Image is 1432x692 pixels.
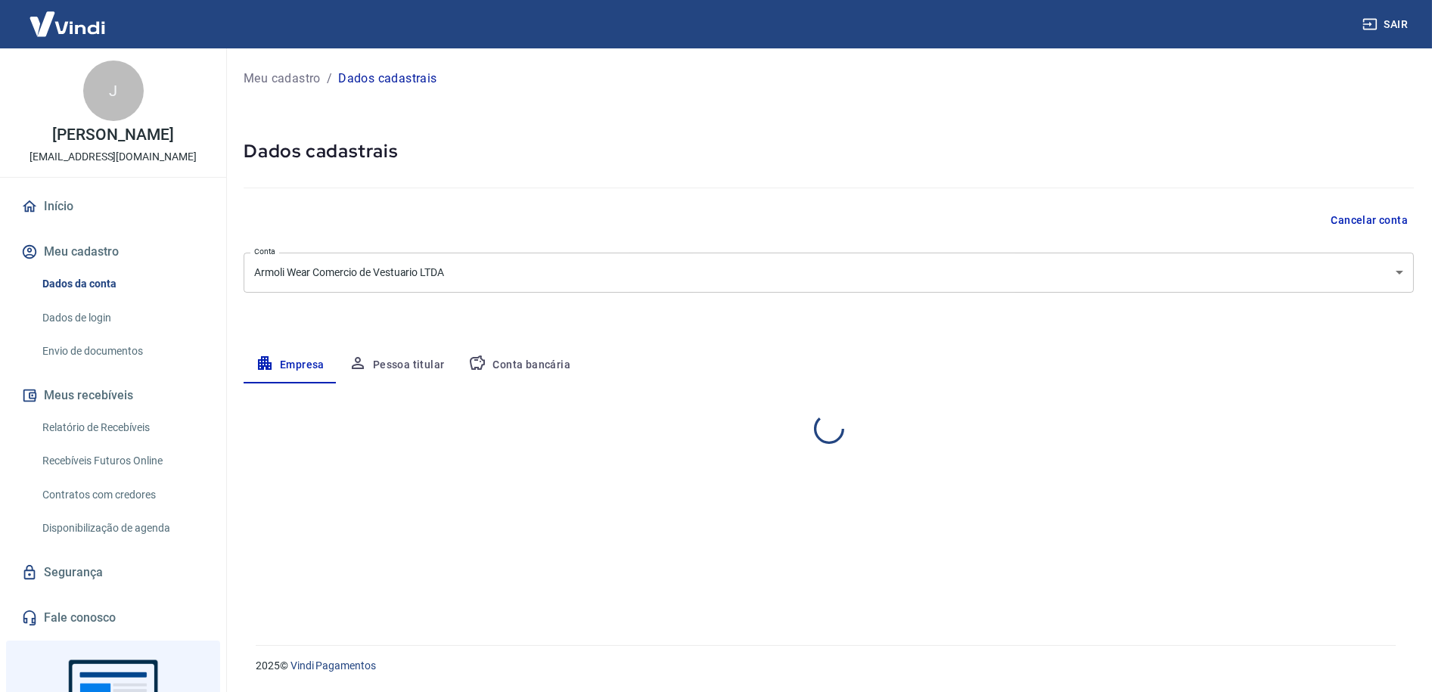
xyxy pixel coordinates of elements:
a: Envio de documentos [36,336,208,367]
label: Conta [254,246,275,257]
img: Vindi [18,1,116,47]
a: Meu cadastro [244,70,321,88]
a: Recebíveis Futuros Online [36,445,208,476]
p: 2025 © [256,658,1396,674]
p: Dados cadastrais [338,70,436,88]
div: Armoli Wear Comercio de Vestuario LTDA [244,253,1414,293]
a: Dados da conta [36,268,208,299]
a: Dados de login [36,303,208,334]
button: Sair [1359,11,1414,39]
p: [PERSON_NAME] [52,127,173,143]
a: Início [18,190,208,223]
div: J [83,61,144,121]
p: / [327,70,332,88]
h5: Dados cadastrais [244,139,1414,163]
button: Pessoa titular [337,347,457,383]
button: Meu cadastro [18,235,208,268]
a: Fale conosco [18,601,208,635]
button: Conta bancária [456,347,582,383]
button: Empresa [244,347,337,383]
p: [EMAIL_ADDRESS][DOMAIN_NAME] [30,149,197,165]
a: Disponibilização de agenda [36,513,208,544]
a: Contratos com credores [36,479,208,510]
button: Cancelar conta [1325,206,1414,234]
button: Meus recebíveis [18,379,208,412]
a: Vindi Pagamentos [290,659,376,672]
a: Segurança [18,556,208,589]
a: Relatório de Recebíveis [36,412,208,443]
